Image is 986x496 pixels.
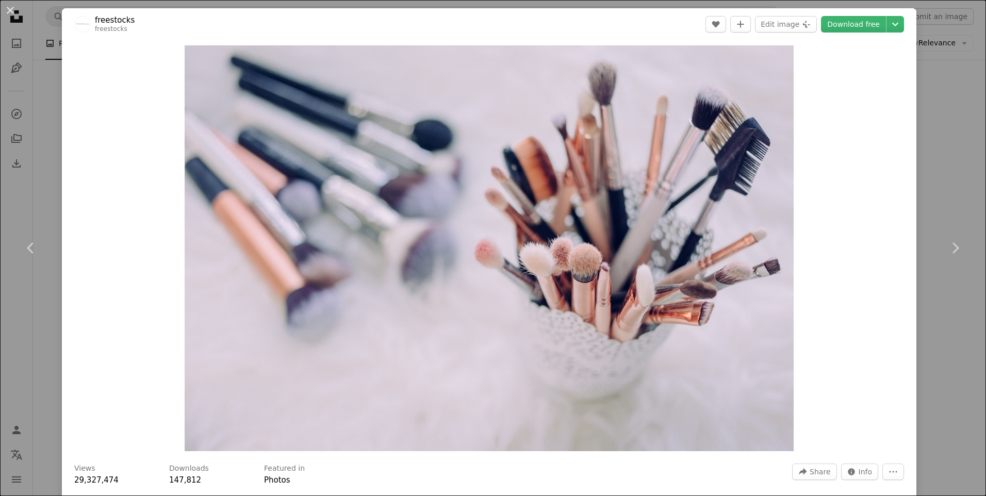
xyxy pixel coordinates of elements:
a: freestocks [95,25,127,32]
button: Add to Collection [730,16,751,32]
button: Stats about this image [841,464,879,480]
button: Edit image [755,16,817,32]
span: Share [810,464,830,480]
a: Photos [264,475,290,485]
img: Go to freestocks's profile [74,16,91,32]
span: Info [859,464,873,480]
span: 147,812 [169,475,201,485]
button: Like [705,16,726,32]
span: 29,327,474 [74,475,119,485]
a: Download free [821,16,886,32]
a: freestocks [95,15,135,25]
h3: Featured in [264,464,305,474]
img: makeup brush lot [185,45,794,451]
button: Choose download size [886,16,904,32]
button: More Actions [882,464,904,480]
h3: Downloads [169,464,209,474]
h3: Views [74,464,95,474]
button: Zoom in on this image [185,45,794,451]
button: Share this image [792,464,836,480]
a: Next [924,199,986,297]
